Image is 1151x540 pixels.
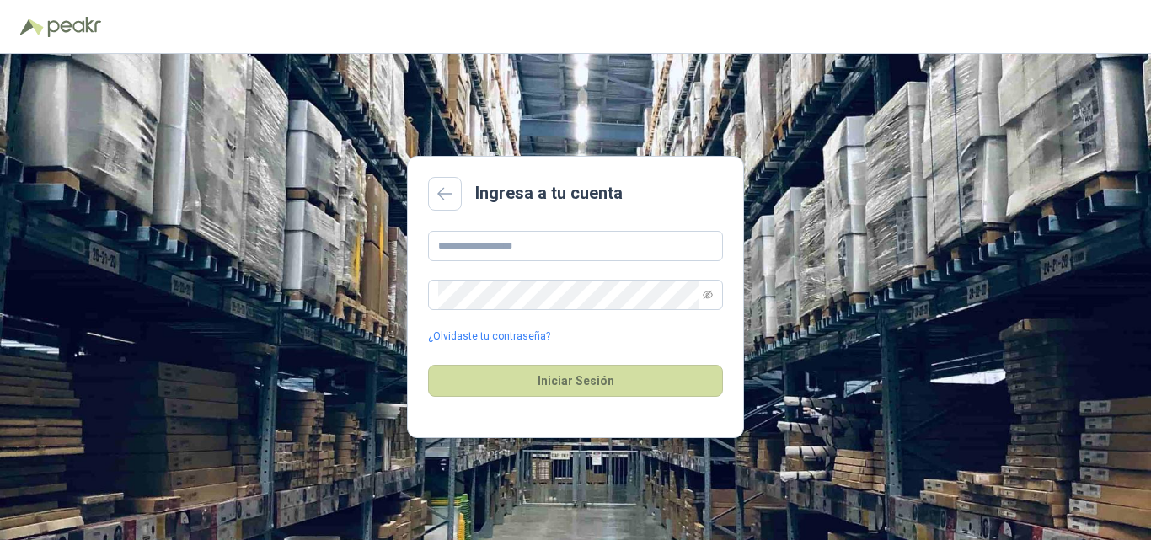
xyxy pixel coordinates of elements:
button: Iniciar Sesión [428,365,723,397]
img: Peakr [47,17,101,37]
a: ¿Olvidaste tu contraseña? [428,329,550,345]
h2: Ingresa a tu cuenta [475,180,623,206]
span: eye-invisible [703,290,713,300]
img: Logo [20,19,44,35]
